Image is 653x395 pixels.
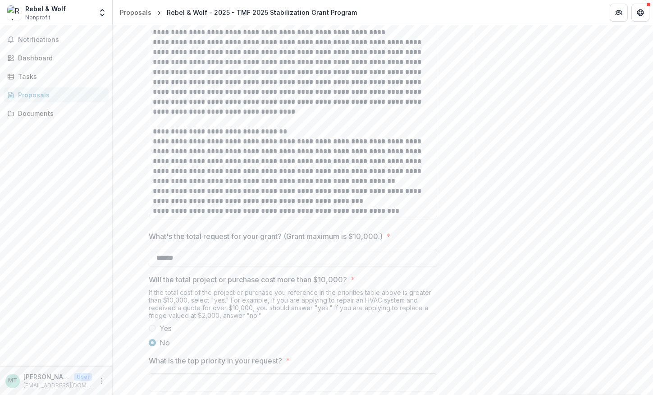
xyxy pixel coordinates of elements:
img: Rebel & Wolf [7,5,22,20]
div: Tasks [18,72,101,81]
p: What is the top priority in your request? [149,355,282,366]
a: Tasks [4,69,109,84]
span: Notifications [18,36,105,44]
span: Yes [160,323,172,334]
div: Proposals [18,90,101,100]
div: Proposals [120,8,151,17]
button: Get Help [631,4,649,22]
a: Documents [4,106,109,121]
div: Dashboard [18,53,101,63]
div: Documents [18,109,101,118]
a: Dashboard [4,51,109,65]
a: Proposals [4,87,109,102]
div: Rebel & Wolf [25,4,66,14]
p: [PERSON_NAME] [23,372,70,381]
p: User [74,373,92,381]
div: If the total cost of the project or purchase you reference in the priorities table above is great... [149,289,437,323]
div: Rebel & Wolf - 2025 - TMF 2025 Stabilization Grant Program [167,8,357,17]
p: [EMAIL_ADDRESS][DOMAIN_NAME] [23,381,92,390]
p: What's the total request for your grant? (Grant maximum is $10,000.) [149,231,383,242]
button: Partners [610,4,628,22]
span: Nonprofit [25,14,50,22]
p: Will the total project or purchase cost more than $10,000? [149,274,347,285]
span: No [160,337,170,348]
nav: breadcrumb [116,6,361,19]
a: Proposals [116,6,155,19]
button: Open entity switcher [96,4,109,22]
button: More [96,376,107,386]
div: Malte Thies [8,378,17,384]
button: Notifications [4,32,109,47]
